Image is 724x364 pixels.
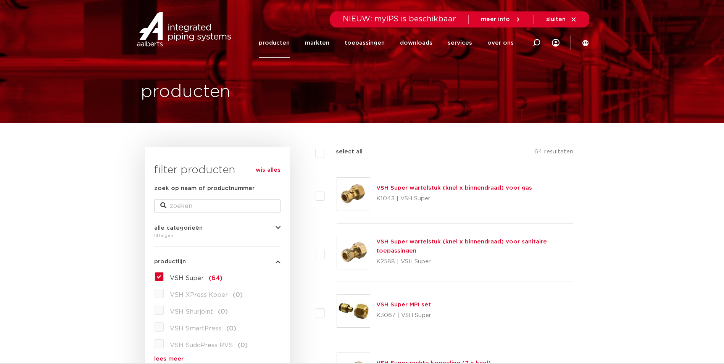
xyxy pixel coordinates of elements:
div: fittingen [154,231,281,240]
nav: Menu [259,28,514,58]
p: 64 resultaten [534,147,573,159]
a: lees meer [154,356,281,362]
a: sluiten [546,16,577,23]
h1: producten [141,80,231,104]
input: zoeken [154,199,281,213]
span: VSH Super [170,275,204,281]
p: K2588 | VSH Super [376,256,574,268]
a: VSH Super wartelstuk (knel x binnendraad) voor sanitaire toepassingen [376,239,547,254]
label: zoek op naam of productnummer [154,184,255,193]
img: Thumbnail for VSH Super MPI set [337,295,370,327]
a: over ons [487,28,514,58]
span: (0) [226,325,236,332]
span: meer info [481,16,510,22]
label: select all [324,147,363,156]
span: sluiten [546,16,566,22]
a: markten [305,28,329,58]
a: VSH Super MPI set [376,302,431,308]
a: toepassingen [345,28,385,58]
span: VSH XPress Koper [170,292,228,298]
span: (0) [238,342,248,348]
p: K3067 | VSH Super [376,309,431,322]
img: Thumbnail for VSH Super wartelstuk (knel x binnendraad) voor gas [337,178,370,211]
span: VSH SmartPress [170,325,221,332]
img: Thumbnail for VSH Super wartelstuk (knel x binnendraad) voor sanitaire toepassingen [337,236,370,269]
button: alle categorieën [154,225,281,231]
a: VSH Super wartelstuk (knel x binnendraad) voor gas [376,185,532,191]
span: (64) [209,275,223,281]
span: (0) [233,292,243,298]
h3: filter producten [154,163,281,178]
a: meer info [481,16,521,23]
a: downloads [400,28,432,58]
p: K1043 | VSH Super [376,193,532,205]
a: wis alles [256,166,281,175]
span: NIEUW: myIPS is beschikbaar [343,15,456,23]
span: VSH Shurjoint [170,309,213,315]
span: VSH SudoPress RVS [170,342,233,348]
span: (0) [218,309,228,315]
a: services [448,28,472,58]
span: productlijn [154,259,186,264]
a: producten [259,28,290,58]
span: alle categorieën [154,225,203,231]
button: productlijn [154,259,281,264]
